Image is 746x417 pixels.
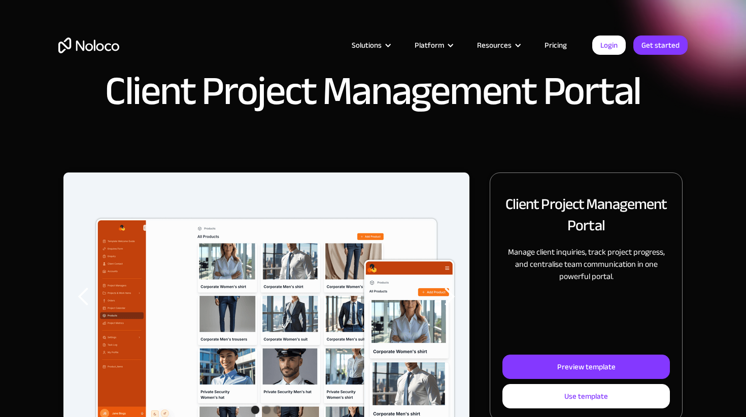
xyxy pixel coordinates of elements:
a: home [58,38,119,53]
div: Solutions [339,39,402,52]
h2: Client Project Management Portal [502,193,670,236]
div: Platform [415,39,444,52]
div: Show slide 3 of 3 [274,406,282,414]
div: Resources [477,39,512,52]
h1: Client Project Management Portal [105,71,641,112]
div: Platform [402,39,464,52]
a: Use template [502,384,670,408]
a: Get started [633,36,688,55]
a: Pricing [532,39,580,52]
div: Preview template [557,360,616,373]
div: Solutions [352,39,382,52]
div: Show slide 2 of 3 [262,406,270,414]
a: Login [592,36,626,55]
div: Show slide 1 of 3 [251,406,259,414]
div: Resources [464,39,532,52]
p: Manage client inquiries, track project progress, and centralise team communication in one powerfu... [502,246,670,283]
div: Use template [564,390,608,403]
a: Preview template [502,355,670,379]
